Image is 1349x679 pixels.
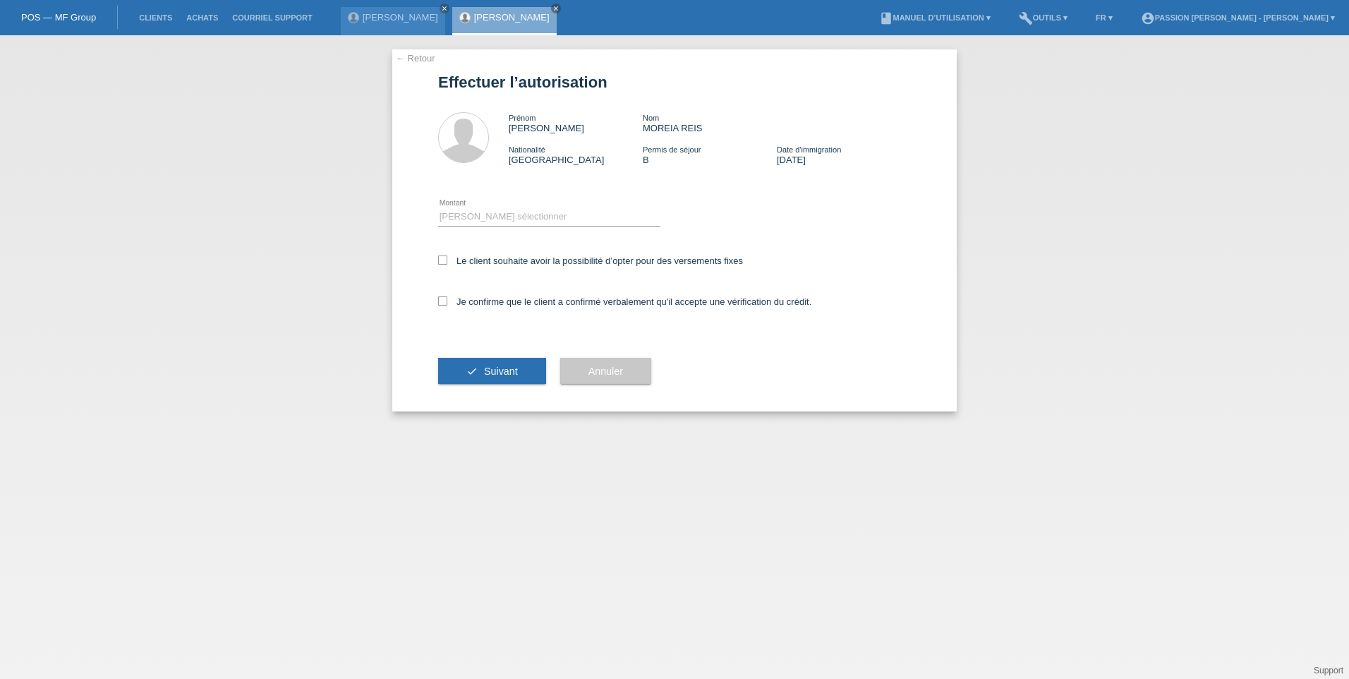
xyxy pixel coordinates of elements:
a: Achats [179,13,225,22]
span: Prénom [509,114,536,122]
a: account_circlePassion [PERSON_NAME] - [PERSON_NAME] ▾ [1134,13,1342,22]
button: check Suivant [438,358,546,385]
i: build [1019,11,1033,25]
h1: Effectuer l’autorisation [438,73,911,91]
button: Annuler [560,358,651,385]
span: Permis de séjour [643,145,701,154]
div: [DATE] [777,144,911,165]
a: FR ▾ [1089,13,1120,22]
a: ← Retour [396,53,435,64]
i: close [441,5,448,12]
div: MOREIA REIS [643,112,777,133]
a: close [551,4,561,13]
i: book [879,11,893,25]
a: close [440,4,449,13]
a: [PERSON_NAME] [474,12,550,23]
i: check [466,366,478,377]
span: Nom [643,114,659,122]
label: Je confirme que le client a confirmé verbalement qu'il accepte une vérification du crédit. [438,296,811,307]
i: account_circle [1141,11,1155,25]
i: close [552,5,559,12]
a: buildOutils ▾ [1012,13,1075,22]
a: bookManuel d’utilisation ▾ [872,13,998,22]
span: Nationalité [509,145,545,154]
a: [PERSON_NAME] [363,12,438,23]
div: [GEOGRAPHIC_DATA] [509,144,643,165]
a: Clients [132,13,179,22]
a: POS — MF Group [21,12,96,23]
span: Annuler [588,366,623,377]
a: Courriel Support [225,13,319,22]
div: B [643,144,777,165]
label: Le client souhaite avoir la possibilité d’opter pour des versements fixes [438,256,743,266]
div: [PERSON_NAME] [509,112,643,133]
span: Date d'immigration [777,145,841,154]
span: Suivant [484,366,518,377]
a: Support [1314,666,1343,675]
